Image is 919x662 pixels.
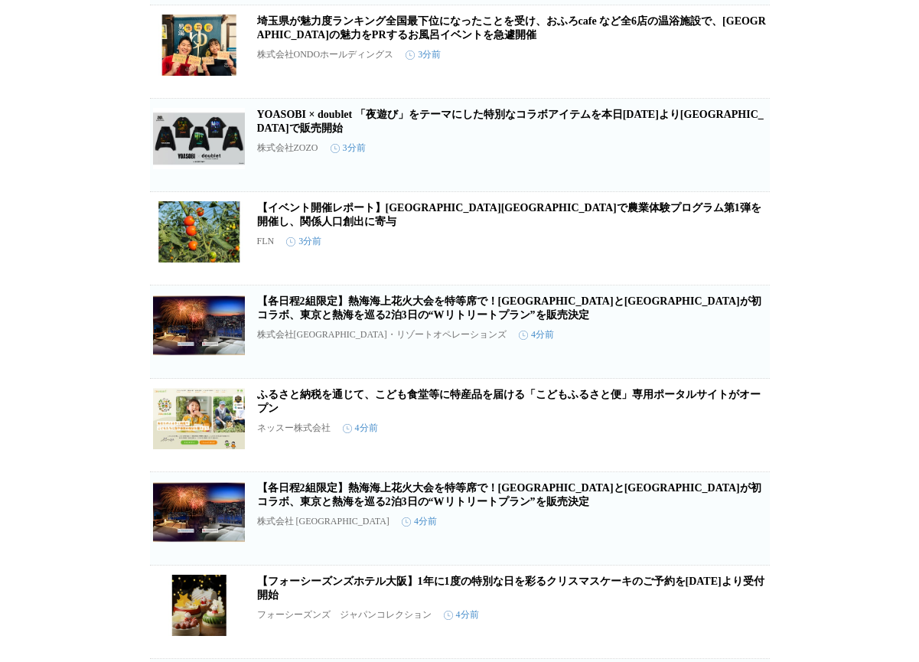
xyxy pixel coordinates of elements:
time: 4分前 [444,608,479,621]
img: YOASOBI × doublet 「夜遊び」をテーマにした特別なコラボアイテムを本日10月14日よりZOZOTOWNで販売開始 [153,108,245,169]
p: 株式会社[GEOGRAPHIC_DATA]・リゾートオペレーションズ [257,328,507,341]
a: YOASOBI × doublet 「夜遊び」をテーマにした特別なコラボアイテムを本日[DATE]より[GEOGRAPHIC_DATA]で販売開始 [257,109,764,134]
img: 埼玉県が魅力度ランキング全国最下位になったことを受け、おふろcafe など全6店の温浴施設で、埼玉県の魅力をPRするお風呂イベントを急遽開催 [153,15,245,76]
p: 株式会社 [GEOGRAPHIC_DATA] [257,515,389,528]
img: 【各日程2組限定】熱海海上花火大会を特等席で！東京ドームホテルと熱海後楽園ホテルが初コラボ、東京と熱海を巡る2泊3日の“Wリトリートプラン”を販売決定 [153,481,245,543]
a: 埼玉県が魅力度ランキング全国最下位になったことを受け、おふろcafe など全6店の温浴施設で、[GEOGRAPHIC_DATA]の魅力をPRするお風呂イベントを急遽開催 [257,15,766,41]
p: ネッスー株式会社 [257,422,331,435]
p: FLN [257,236,275,247]
time: 3分前 [331,142,366,155]
p: フォーシーズンズ ジャパンコレクション [257,608,432,621]
a: 【各日程2組限定】熱海海上花火大会を特等席で！[GEOGRAPHIC_DATA]と[GEOGRAPHIC_DATA]が初コラボ、東京と熱海を巡る2泊3日の“Wリトリートプラン”を販売決定 [257,482,761,507]
p: 株式会社ZOZO [257,142,318,155]
a: 【イベント開催レポート】[GEOGRAPHIC_DATA][GEOGRAPHIC_DATA]で農業体験プログラム第1弾を開催し、関係人口創出に寄与 [257,202,761,227]
img: 【各日程2組限定】熱海海上花火大会を特等席で！東京ドームホテルと熱海後楽園ホテルが初コラボ、東京と熱海を巡る2泊3日の“Wリトリートプラン”を販売決定 [153,295,245,356]
img: ふるさと納税を通じて、こども食堂等に特産品を届ける「こどもふるさと便」専用ポータルサイトがオープン [153,388,245,449]
time: 4分前 [402,515,437,528]
img: 【フォーシーズンズホテル大阪】1年に1度の特別な日を彩るクリスマスケーキのご予約を10月15日（水）より受付開始 [153,575,245,636]
a: 【フォーシーズンズホテル大阪】1年に1度の特別な日を彩るクリスマスケーキのご予約を[DATE]より受付開始 [257,576,764,601]
a: ふるさと納税を通じて、こども食堂等に特産品を届ける「こどもふるさと便」専用ポータルサイトがオープン [257,389,761,414]
p: 株式会社ONDOホールディングス [257,48,394,61]
time: 4分前 [519,328,554,341]
time: 4分前 [343,422,378,435]
time: 3分前 [406,48,441,61]
a: 【各日程2組限定】熱海海上花火大会を特等席で！[GEOGRAPHIC_DATA]と[GEOGRAPHIC_DATA]が初コラボ、東京と熱海を巡る2泊3日の“Wリトリートプラン”を販売決定 [257,295,761,321]
time: 3分前 [286,235,321,248]
img: 【イベント開催レポート】茨城県鉾田市で農業体験プログラム第1弾を開催し、関係人口創出に寄与 [153,201,245,263]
